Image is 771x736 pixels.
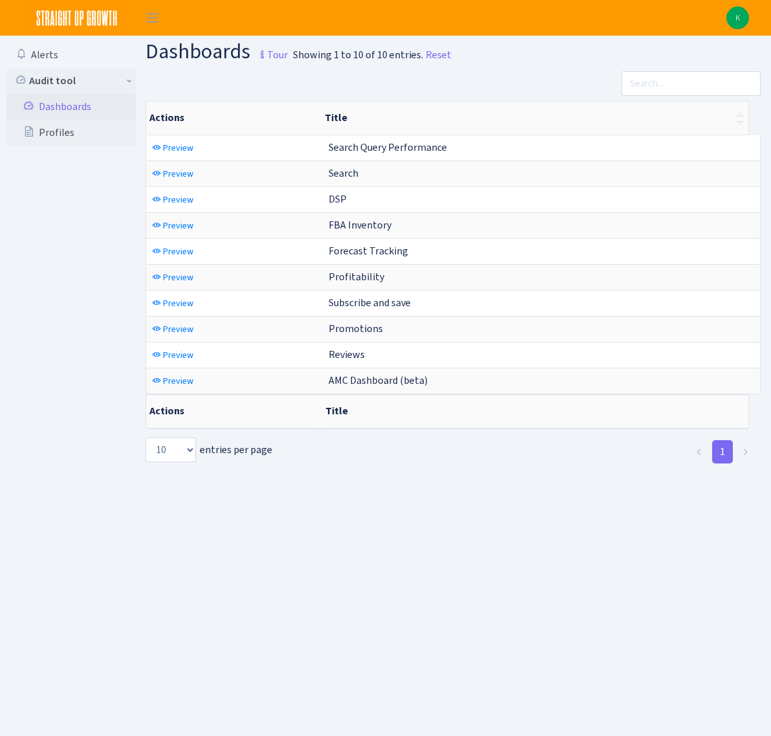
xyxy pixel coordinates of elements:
[329,374,428,387] span: AMC Dashboard (beta)
[320,102,748,135] th: Title : activate to sort column ascending
[329,166,358,180] span: Search
[163,323,193,335] span: Preview
[146,394,320,428] th: Actions
[726,6,749,29] img: Kevin Mitchell
[163,297,193,309] span: Preview
[329,296,411,309] span: Subscribe and save
[163,219,193,232] span: Preview
[329,322,383,335] span: Promotions
[329,140,447,154] span: Search Query Performance
[149,345,197,365] a: Preview
[712,440,733,463] a: 1
[149,241,197,262] a: Preview
[149,319,197,339] a: Preview
[149,190,197,210] a: Preview
[293,47,423,63] div: Showing 1 to 10 of 10 entries.
[726,6,749,29] a: K
[329,348,365,361] span: Reviews
[149,164,197,184] a: Preview
[622,71,761,96] input: Search...
[163,245,193,258] span: Preview
[146,41,288,66] h1: Dashboards
[6,42,136,68] a: Alerts
[163,349,193,361] span: Preview
[163,168,193,180] span: Preview
[329,192,347,206] span: DSP
[329,270,384,284] span: Profitability
[146,438,272,462] label: entries per page
[149,371,197,391] a: Preview
[254,44,288,66] small: Tour
[163,142,193,154] span: Preview
[250,38,288,65] a: Tour
[426,47,451,63] a: Reset
[163,194,193,206] span: Preview
[329,244,408,258] span: Forecast Tracking
[320,394,748,428] th: Title
[146,102,320,135] th: Actions
[149,267,197,287] a: Preview
[146,438,196,462] select: entries per page
[329,218,391,232] span: FBA Inventory
[149,293,197,313] a: Preview
[149,138,197,158] a: Preview
[6,68,136,94] a: Audit tool
[6,94,136,120] a: Dashboards
[163,375,193,387] span: Preview
[163,271,193,284] span: Preview
[149,216,197,236] a: Preview
[136,7,169,28] button: Toggle navigation
[6,120,136,146] a: Profiles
